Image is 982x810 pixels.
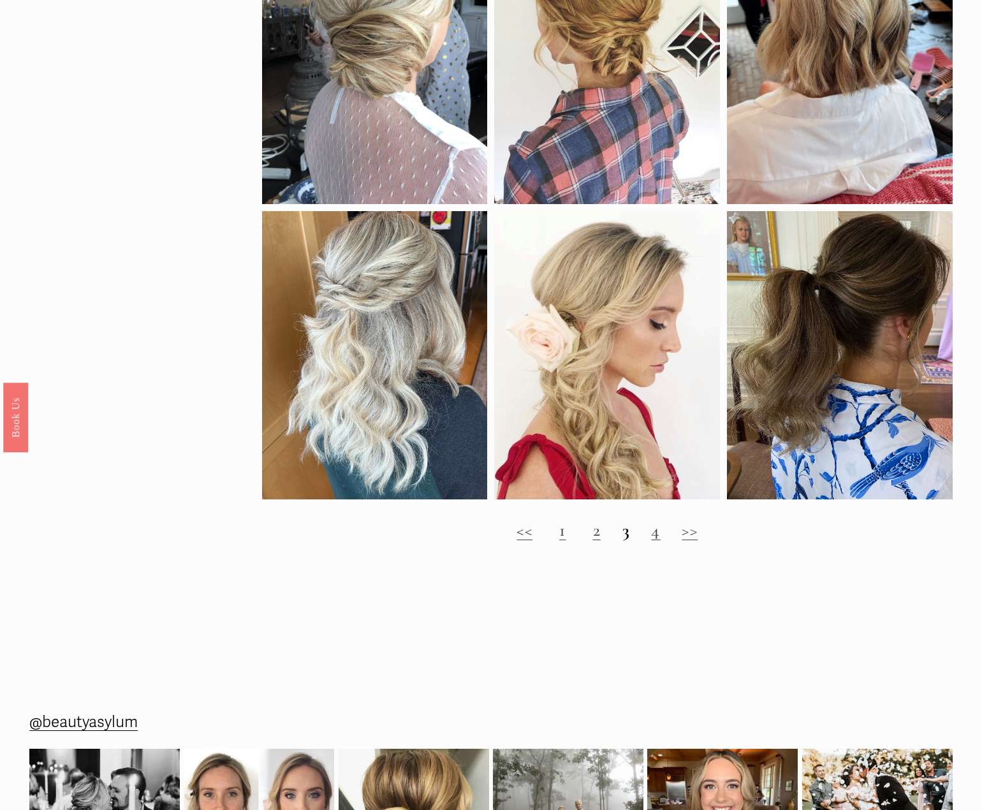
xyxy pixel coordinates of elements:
[622,519,630,541] strong: 3
[29,709,138,737] a: @beautyasylum
[651,519,660,541] a: 4
[593,519,601,541] a: 2
[517,519,532,541] a: <<
[3,383,28,452] a: Book Us
[682,519,698,541] a: >>
[559,519,566,541] a: 1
